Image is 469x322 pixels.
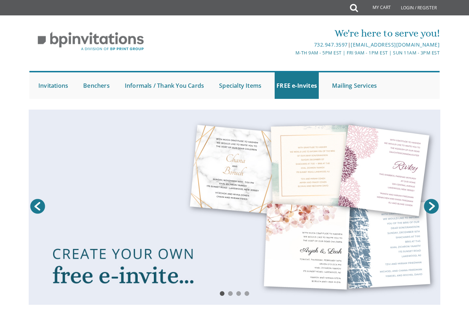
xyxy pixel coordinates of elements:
[81,72,112,99] a: Benchers
[351,41,440,48] a: [EMAIL_ADDRESS][DOMAIN_NAME]
[166,26,440,40] div: We're here to serve you!
[425,277,469,311] iframe: chat widget
[37,72,70,99] a: Invitations
[29,27,152,56] img: BP Invitation Loft
[123,72,206,99] a: Informals / Thank You Cards
[357,1,396,15] a: My Cart
[166,49,440,57] div: M-Th 9am - 5pm EST | Fri 9am - 1pm EST | Sun 11am - 3pm EST
[330,72,379,99] a: Mailing Services
[217,72,263,99] a: Specialty Items
[422,197,440,215] a: Next
[275,72,319,99] a: FREE e-Invites
[166,40,440,49] div: |
[29,197,47,215] a: Prev
[314,41,348,48] a: 732.947.3597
